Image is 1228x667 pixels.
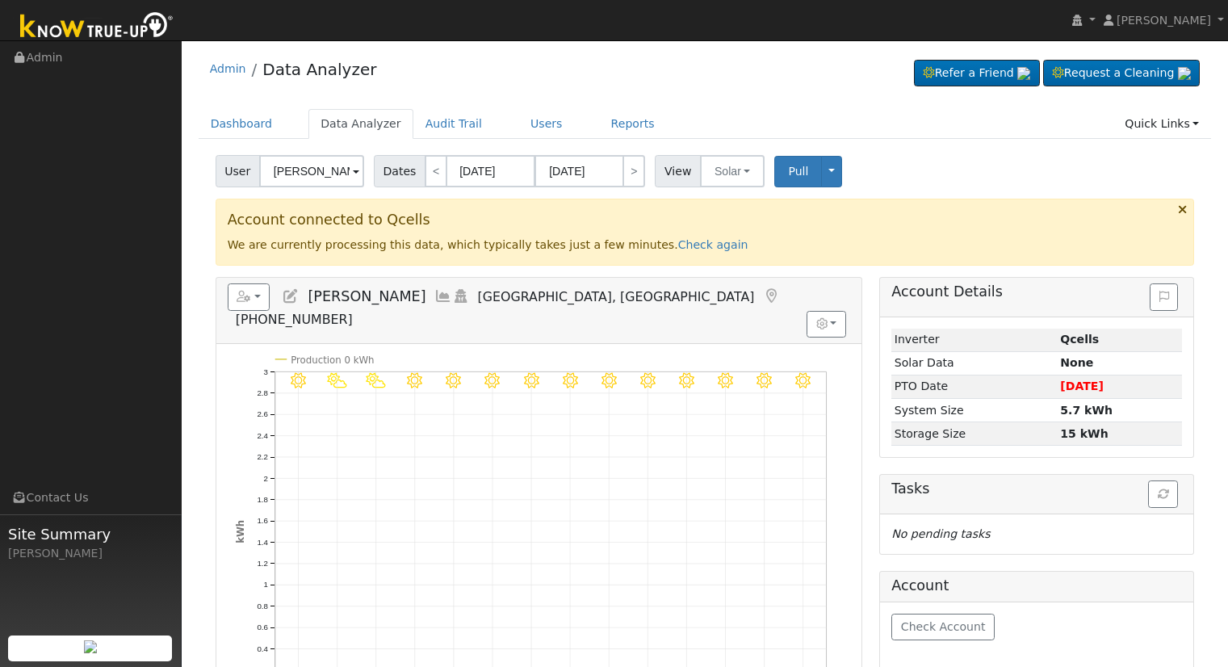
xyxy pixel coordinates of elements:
text: kWh [234,520,245,543]
i: 9/26 - Clear [640,373,656,388]
text: 1.6 [257,517,268,526]
text: 3 [263,367,267,376]
a: Reports [599,109,667,139]
i: 9/17 - Clear [291,373,306,388]
i: 9/28 - Clear [718,373,733,388]
a: Refer a Friend [914,60,1040,87]
a: < [425,155,447,187]
strong: 15 kWh [1060,427,1108,440]
img: Know True-Up [12,9,182,45]
text: 0.6 [257,623,268,632]
i: 9/19 - PartlyCloudy [366,373,386,388]
td: Solar Data [891,351,1058,375]
a: Data Analyzer [308,109,413,139]
a: Multi-Series Graph [434,288,452,304]
button: Refresh [1148,480,1178,508]
i: 9/22 - Clear [484,373,500,388]
td: System Size [891,399,1058,422]
span: Dates [374,155,425,187]
td: Storage Size [891,422,1058,446]
img: retrieve [1178,67,1191,80]
a: Edit User (11956) [282,288,300,304]
i: 9/29 - MostlyClear [756,373,772,388]
text: 1.4 [257,538,268,547]
a: Data Analyzer [262,60,376,79]
img: retrieve [1017,67,1030,80]
text: 1.2 [257,559,268,568]
text: Production 0 kWh [291,354,374,366]
text: 2.2 [257,452,268,461]
text: 2.8 [257,388,268,397]
a: > [622,155,645,187]
button: Pull [774,156,822,187]
h5: Account [891,577,949,594]
h3: Account connected to Qcells [228,212,1183,229]
text: 0.8 [257,602,268,610]
span: Site Summary [8,523,173,545]
div: We are currently processing this data, which typically takes just a few minutes. [216,199,1195,265]
span: [PERSON_NAME] [1117,14,1211,27]
a: Quick Links [1113,109,1211,139]
div: [PERSON_NAME] [8,545,173,562]
span: Check Account [901,620,986,633]
a: Dashboard [199,109,285,139]
span: [GEOGRAPHIC_DATA], [GEOGRAPHIC_DATA] [478,289,755,304]
a: Admin [210,62,246,75]
i: 9/20 - Clear [407,373,422,388]
text: 0.4 [257,644,268,653]
text: 1.8 [257,495,268,504]
text: 2.6 [257,410,268,419]
i: 9/18 - PartlyCloudy [327,373,347,388]
a: Check again [678,238,748,251]
td: Inverter [891,329,1058,352]
a: Users [518,109,575,139]
img: retrieve [84,640,97,653]
a: Map [762,288,780,304]
strong: None [1060,356,1093,369]
i: No pending tasks [891,527,990,540]
td: PTO Date [891,375,1058,398]
a: Login As (last Never) [452,288,470,304]
i: 9/30 - Clear [795,373,811,388]
span: [PERSON_NAME] [308,288,425,304]
span: [DATE] [1060,380,1104,392]
a: Audit Trail [413,109,494,139]
text: 2 [263,474,267,483]
i: 9/27 - Clear [679,373,694,388]
span: [PHONE_NUMBER] [236,312,353,327]
i: 9/23 - Clear [523,373,539,388]
strong: ID: 1559, authorized: 10/01/25 [1060,333,1099,346]
button: Check Account [891,614,995,641]
text: 1 [263,581,267,589]
a: Request a Cleaning [1043,60,1200,87]
i: 9/24 - Clear [562,373,577,388]
i: 9/21 - Clear [446,373,461,388]
span: Pull [788,165,808,178]
input: Select a User [259,155,364,187]
h5: Account Details [891,283,1182,300]
button: Issue History [1150,283,1178,311]
text: 2.4 [257,431,268,440]
span: User [216,155,260,187]
i: 9/25 - MostlyClear [601,373,617,388]
span: View [655,155,701,187]
h5: Tasks [891,480,1182,497]
button: Solar [700,155,765,187]
strong: 5.7 kWh [1060,404,1113,417]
